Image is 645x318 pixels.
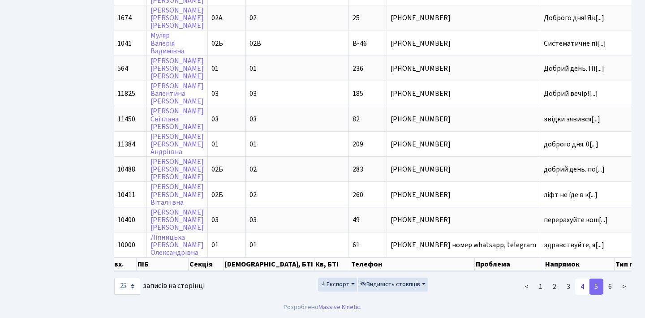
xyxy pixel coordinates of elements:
span: 11384 [117,139,135,149]
span: Видимість стовпців [360,280,420,289]
span: 564 [117,64,128,73]
th: Секція [189,258,224,271]
a: [PERSON_NAME][PERSON_NAME][PERSON_NAME] [150,5,204,30]
a: [PERSON_NAME][PERSON_NAME][PERSON_NAME] [150,56,204,81]
a: [PERSON_NAME][PERSON_NAME]Віталіївна [150,182,204,207]
span: 49 [353,215,360,225]
select: записів на сторінці [114,278,140,295]
span: 03 [211,114,219,124]
span: 10488 [117,164,135,174]
span: 02 [249,190,257,200]
span: [PHONE_NUMBER] номер whatsapp, telegram [391,241,536,249]
a: 4 [575,279,589,295]
span: 02 [249,164,257,174]
a: [PERSON_NAME][PERSON_NAME]Андріївна [150,132,204,157]
div: Розроблено . [284,302,361,312]
span: 02 [249,13,257,23]
a: > [617,279,632,295]
span: 02Б [211,190,223,200]
span: 02Б [211,39,223,48]
a: 1 [533,279,548,295]
span: Доброго дня! Як[...] [544,13,604,23]
span: 1041 [117,39,132,48]
button: Експорт [318,278,357,292]
span: 01 [211,64,219,73]
span: 236 [353,64,363,73]
a: < [519,279,534,295]
span: [PHONE_NUMBER] [391,141,536,148]
span: Експорт [320,280,349,289]
span: 02А [211,13,223,23]
th: Кв, БТІ [314,258,350,271]
th: Проблема [475,258,544,271]
span: [PHONE_NUMBER] [391,191,536,198]
span: доброго дня. 0[...] [544,139,598,149]
span: 283 [353,164,363,174]
span: 10400 [117,215,135,225]
a: 5 [589,279,603,295]
span: 1674 [117,13,132,23]
span: 01 [211,139,219,149]
span: 25 [353,13,360,23]
span: 61 [353,240,360,250]
span: звідки зявився[...] [544,114,600,124]
span: 03 [249,114,257,124]
a: [PERSON_NAME]Валентина[PERSON_NAME] [150,81,204,106]
span: 11825 [117,89,135,99]
span: 209 [353,139,363,149]
a: 6 [603,279,617,295]
th: № вх. [105,258,136,271]
a: 3 [561,279,576,295]
a: [PERSON_NAME][PERSON_NAME][PERSON_NAME] [150,157,204,182]
span: [PHONE_NUMBER] [391,216,536,223]
span: [PHONE_NUMBER] [391,40,536,47]
a: Ліпницька[PERSON_NAME]Олександрівна [150,232,204,258]
span: 10411 [117,190,135,200]
th: Напрямок [544,258,615,271]
a: [PERSON_NAME]Світлана[PERSON_NAME] [150,107,204,132]
a: Massive Kinetic [318,302,360,312]
span: 03 [249,215,257,225]
span: 10000 [117,240,135,250]
label: записів на сторінці [114,278,205,295]
button: Видимість стовпців [358,278,428,292]
th: Телефон [350,258,475,271]
span: здравствуйте, я[...] [544,240,604,250]
span: 01 [249,139,257,149]
span: [PHONE_NUMBER] [391,90,536,97]
span: 01 [249,64,257,73]
span: перерахуйте кош[...] [544,215,608,225]
th: [DEMOGRAPHIC_DATA], БТІ [224,258,314,271]
span: Добрий вечір![...] [544,89,598,99]
span: 02Б [211,164,223,174]
span: Систематичне пі[...] [544,39,606,48]
a: МулярВалеріяВадимівна [150,31,185,56]
span: Добрий день. Пі[...] [544,64,604,73]
span: 02В [249,39,261,48]
span: 11450 [117,114,135,124]
a: 2 [547,279,562,295]
span: 82 [353,114,360,124]
span: 03 [211,215,219,225]
span: [PHONE_NUMBER] [391,166,536,173]
span: В-46 [353,39,367,48]
span: ліфт не їде в к[...] [544,190,598,200]
span: 185 [353,89,363,99]
span: 03 [211,89,219,99]
span: [PHONE_NUMBER] [391,65,536,72]
span: добрий день. по[...] [544,164,605,174]
th: ПІБ [137,258,189,271]
span: 01 [211,240,219,250]
a: [PERSON_NAME][PERSON_NAME][PERSON_NAME] [150,207,204,232]
span: [PHONE_NUMBER] [391,14,536,21]
span: 260 [353,190,363,200]
span: 01 [249,240,257,250]
span: 03 [249,89,257,99]
span: [PHONE_NUMBER] [391,116,536,123]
